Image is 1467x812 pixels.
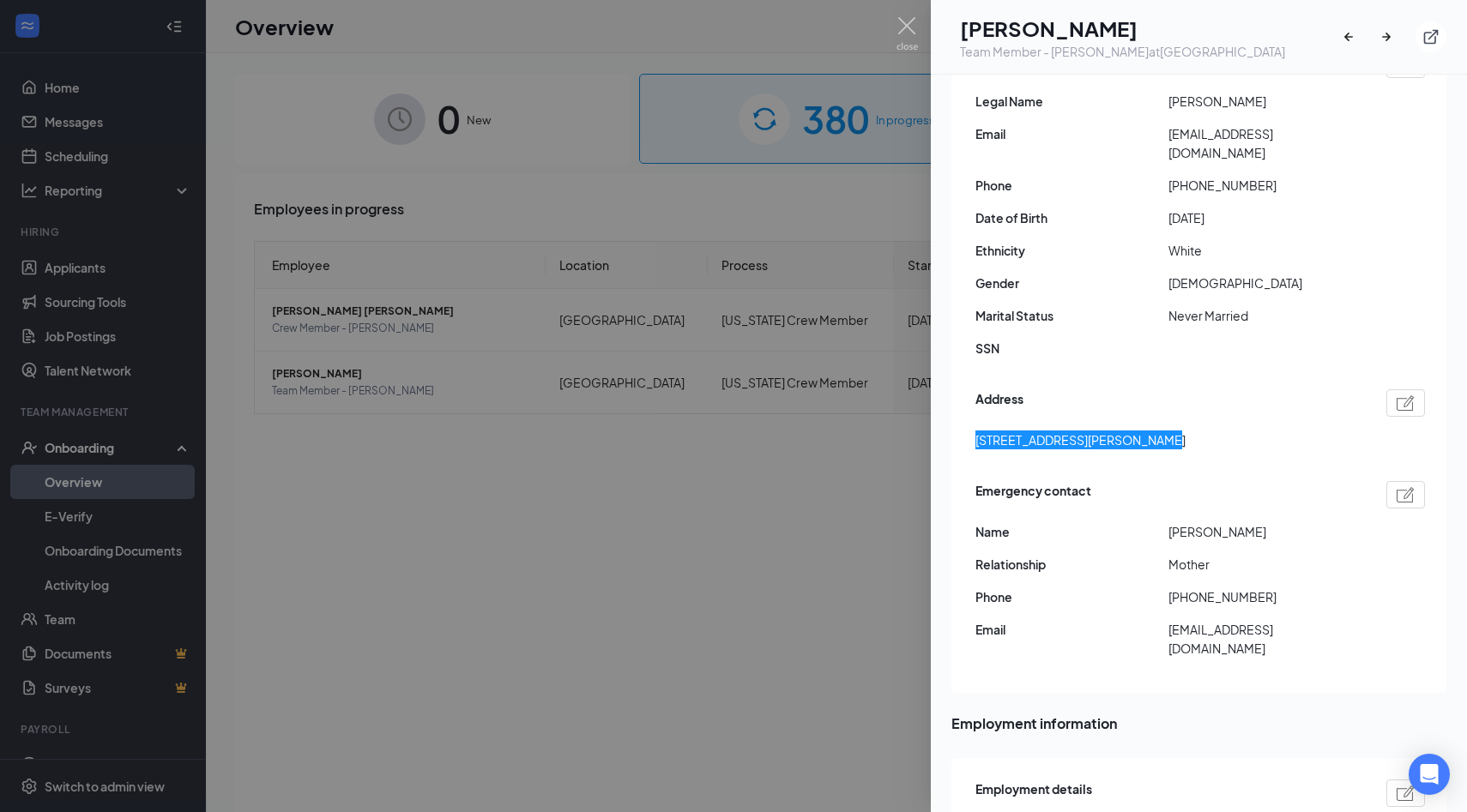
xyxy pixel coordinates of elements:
[960,43,1285,60] div: Team Member - [PERSON_NAME] at [GEOGRAPHIC_DATA]
[1168,176,1361,195] span: [PHONE_NUMBER]
[1168,208,1361,227] span: [DATE]
[1168,306,1361,325] span: Never Married
[975,779,1092,807] span: Employment details
[975,522,1168,541] span: Name
[975,306,1168,325] span: Marital Status
[975,481,1091,508] span: Emergency contact
[975,620,1168,639] span: Email
[975,587,1168,606] span: Phone
[975,208,1168,227] span: Date of Birth
[1168,274,1361,292] span: [DEMOGRAPHIC_DATA]
[975,124,1168,143] span: Email
[975,274,1168,292] span: Gender
[960,14,1285,43] h1: [PERSON_NAME]
[975,430,1186,449] span: [STREET_ADDRESS][PERSON_NAME]
[975,176,1168,195] span: Phone
[1168,587,1361,606] span: [PHONE_NUMBER]
[1168,124,1361,162] span: [EMAIL_ADDRESS][DOMAIN_NAME]
[1168,522,1361,541] span: [PERSON_NAME]
[1378,28,1395,45] svg: ArrowRight
[975,555,1168,574] span: Relationship
[975,339,1168,358] span: SSN
[1168,92,1361,111] span: [PERSON_NAME]
[1168,620,1361,658] span: [EMAIL_ADDRESS][DOMAIN_NAME]
[1378,21,1409,52] button: ArrowRight
[1340,28,1357,45] svg: ArrowLeftNew
[975,241,1168,260] span: Ethnicity
[951,713,1446,734] span: Employment information
[1168,241,1361,260] span: White
[1422,28,1440,45] svg: ExternalLink
[1409,754,1450,795] div: Open Intercom Messenger
[1416,21,1446,52] button: ExternalLink
[975,92,1168,111] span: Legal Name
[975,389,1023,417] span: Address
[1168,555,1361,574] span: Mother
[1340,21,1371,52] button: ArrowLeftNew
